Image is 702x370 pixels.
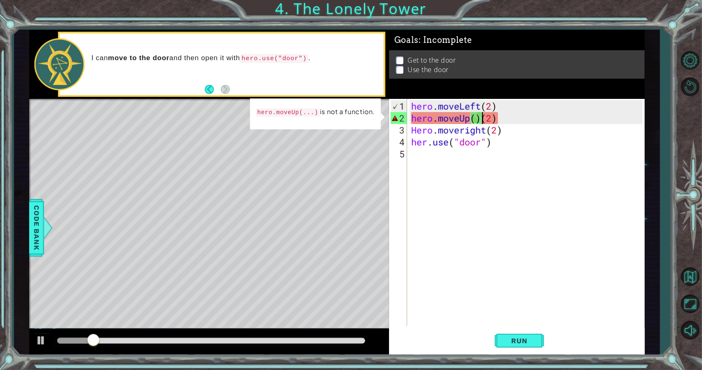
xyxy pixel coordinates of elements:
p: Use the door [408,66,449,75]
button: Shift+Enter: Run current code. [495,328,544,354]
div: Level Map [29,99,409,342]
code: hero.moveUp(...) [256,108,320,117]
button: Back to Map [678,265,702,288]
div: 4 [391,136,407,148]
button: Ctrl + P: Play [33,333,50,350]
button: Next [221,85,230,94]
div: 5 [391,148,407,160]
div: 1 [391,100,407,112]
button: Level Options [678,49,702,73]
button: Mute [678,318,702,342]
p: is not a function. [256,106,375,118]
button: Restart Level [678,75,702,99]
a: Back to Map [678,263,702,290]
p: I can and then open it with . [91,54,378,63]
p: Get to the door [408,57,456,66]
strong: move to the door [108,54,169,62]
span: Code Bank [28,203,42,253]
span: Goals [394,36,472,47]
span: : Incomplete [419,36,472,46]
div: 2 [391,112,407,124]
span: Run [503,337,536,345]
button: Back [205,85,221,94]
button: Maximize Browser [678,292,702,316]
div: 3 [391,124,407,136]
code: hero.use("door") [240,54,308,63]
